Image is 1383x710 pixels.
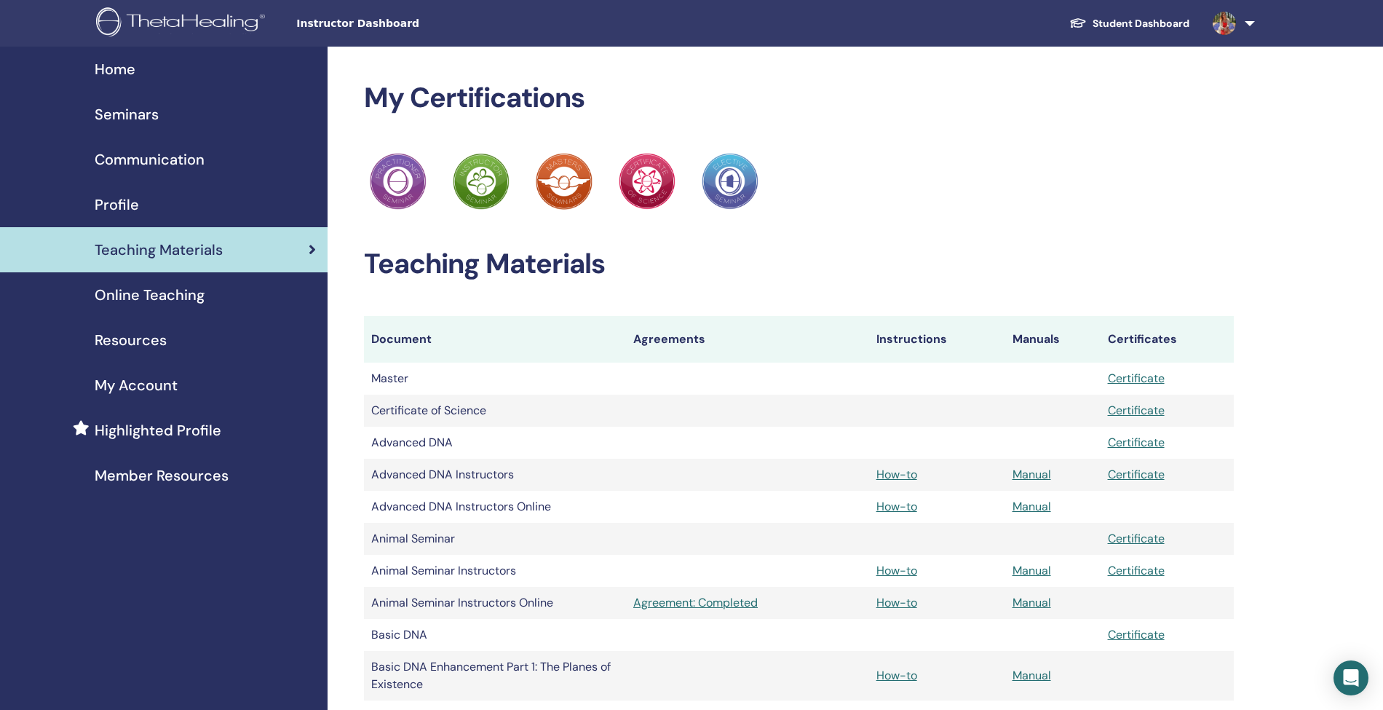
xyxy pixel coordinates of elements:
[1013,467,1051,482] a: Manual
[1108,627,1165,642] a: Certificate
[1013,595,1051,610] a: Manual
[1108,467,1165,482] a: Certificate
[296,16,515,31] span: Instructor Dashboard
[95,103,159,125] span: Seminars
[364,363,626,395] td: Master
[1108,403,1165,418] a: Certificate
[1101,316,1234,363] th: Certificates
[702,153,758,210] img: Practitioner
[95,465,229,486] span: Member Resources
[1069,17,1087,29] img: graduation-cap-white.svg
[95,329,167,351] span: Resources
[876,467,917,482] a: How-to
[626,316,869,363] th: Agreements
[364,491,626,523] td: Advanced DNA Instructors Online
[1013,668,1051,683] a: Manual
[364,619,626,651] td: Basic DNA
[95,194,139,216] span: Profile
[96,7,270,40] img: logo.png
[364,248,1234,281] h2: Teaching Materials
[1058,10,1201,37] a: Student Dashboard
[876,499,917,514] a: How-to
[876,563,917,578] a: How-to
[1108,563,1165,578] a: Certificate
[1013,563,1051,578] a: Manual
[869,316,1005,363] th: Instructions
[876,668,917,683] a: How-to
[95,149,205,170] span: Communication
[364,395,626,427] td: Certificate of Science
[364,459,626,491] td: Advanced DNA Instructors
[876,595,917,610] a: How-to
[364,427,626,459] td: Advanced DNA
[453,153,510,210] img: Practitioner
[364,316,626,363] th: Document
[370,153,427,210] img: Practitioner
[95,239,223,261] span: Teaching Materials
[364,587,626,619] td: Animal Seminar Instructors Online
[1334,660,1368,695] div: Open Intercom Messenger
[1005,316,1101,363] th: Manuals
[1108,435,1165,450] a: Certificate
[536,153,593,210] img: Practitioner
[364,82,1234,115] h2: My Certifications
[95,374,178,396] span: My Account
[619,153,675,210] img: Practitioner
[1213,12,1236,35] img: default.jpg
[1108,371,1165,386] a: Certificate
[95,284,205,306] span: Online Teaching
[1108,531,1165,546] a: Certificate
[364,651,626,701] td: Basic DNA Enhancement Part 1: The Planes of Existence
[95,58,135,80] span: Home
[364,523,626,555] td: Animal Seminar
[95,419,221,441] span: Highlighted Profile
[1013,499,1051,514] a: Manual
[364,555,626,587] td: Animal Seminar Instructors
[633,594,862,612] a: Agreement: Completed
